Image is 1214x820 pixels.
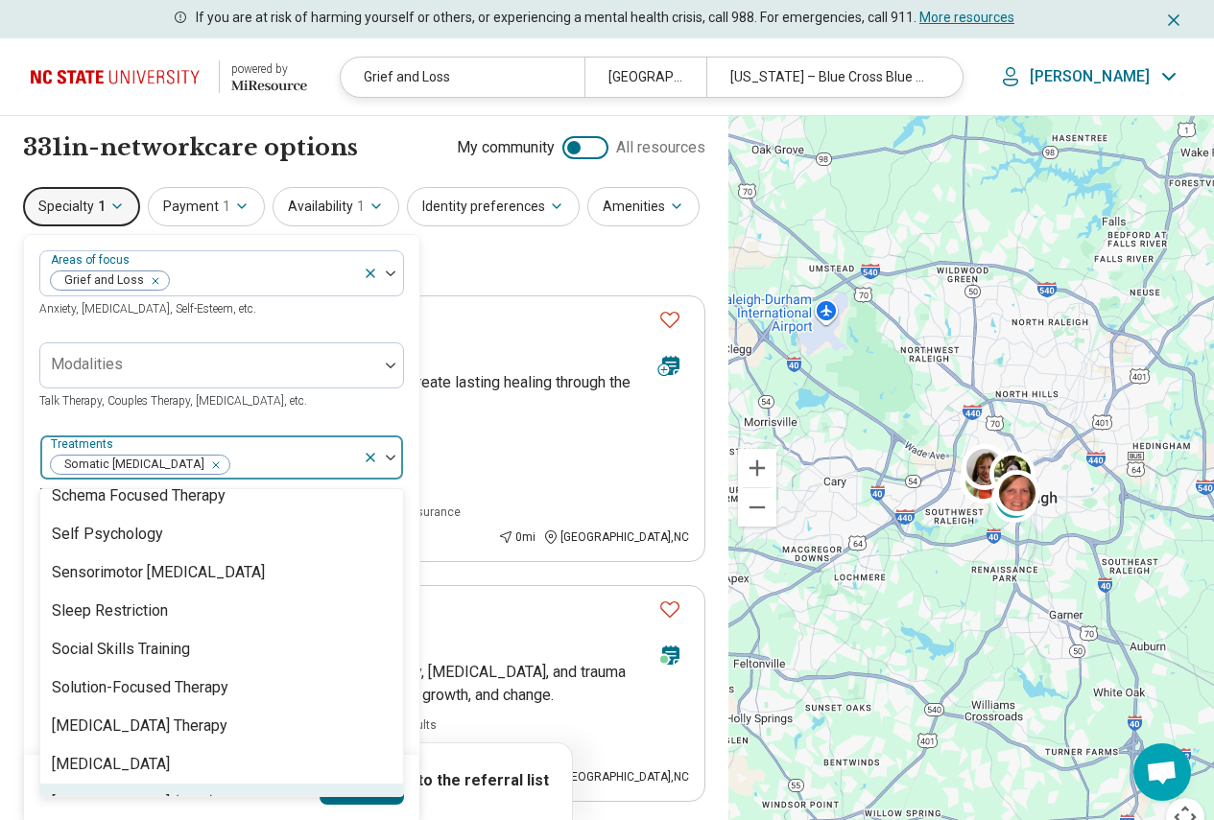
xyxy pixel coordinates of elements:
[498,528,536,546] div: 0 mi
[196,8,1014,28] p: If you are at risk of harming yourself or others, or experiencing a mental health crisis, call 98...
[706,58,950,97] div: [US_STATE] – Blue Cross Blue Shield
[98,197,106,217] span: 1
[919,10,1014,25] a: More resources
[543,768,689,785] div: [GEOGRAPHIC_DATA] , NC
[52,561,265,584] div: Sensorimotor [MEDICAL_DATA]
[39,486,179,500] span: EMDR, TMS, Hypnosis, etc.
[51,437,117,451] label: Treatments
[52,523,163,546] div: Self Psychology
[31,54,207,100] img: North Carolina State University
[39,394,307,408] span: Talk Therapy, Couples Therapy, [MEDICAL_DATA], etc.
[738,488,776,527] button: Zoom out
[1164,8,1183,31] button: Dismiss
[223,197,230,217] span: 1
[52,676,228,699] div: Solution-Focused Therapy
[52,484,226,507] div: Schema Focused Therapy
[39,302,256,316] span: Anxiety, [MEDICAL_DATA], Self-Esteem, etc.
[357,197,365,217] span: 1
[738,449,776,487] button: Zoom in
[23,131,358,164] h1: 331 in-network care options
[31,54,307,100] a: North Carolina State University powered by
[231,60,307,78] div: powered by
[457,136,555,159] span: My community
[52,638,190,661] div: Social Skills Training
[616,136,705,159] span: All resources
[52,599,168,622] div: Sleep Restriction
[341,58,584,97] div: Grief and Loss
[51,456,210,474] span: Somatic [MEDICAL_DATA]
[587,187,700,226] button: Amenities
[651,300,689,340] button: Favorite
[273,187,399,226] button: Availability1
[51,355,123,373] label: Modalities
[1133,743,1191,801] div: Open chat
[1030,67,1150,86] p: [PERSON_NAME]
[543,528,689,546] div: [GEOGRAPHIC_DATA] , NC
[584,58,706,97] div: [GEOGRAPHIC_DATA], [GEOGRAPHIC_DATA] 27695
[651,590,689,629] button: Favorite
[51,253,133,267] label: Areas of focus
[148,187,265,226] button: Payment1
[52,791,215,814] div: [MEDICAL_DATA] (TMS)
[991,476,1037,522] div: 5
[23,187,140,226] button: Specialty1
[52,753,170,776] div: [MEDICAL_DATA]
[51,271,150,290] span: Grief and Loss
[407,187,580,226] button: Identity preferences
[52,715,227,738] div: [MEDICAL_DATA] Therapy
